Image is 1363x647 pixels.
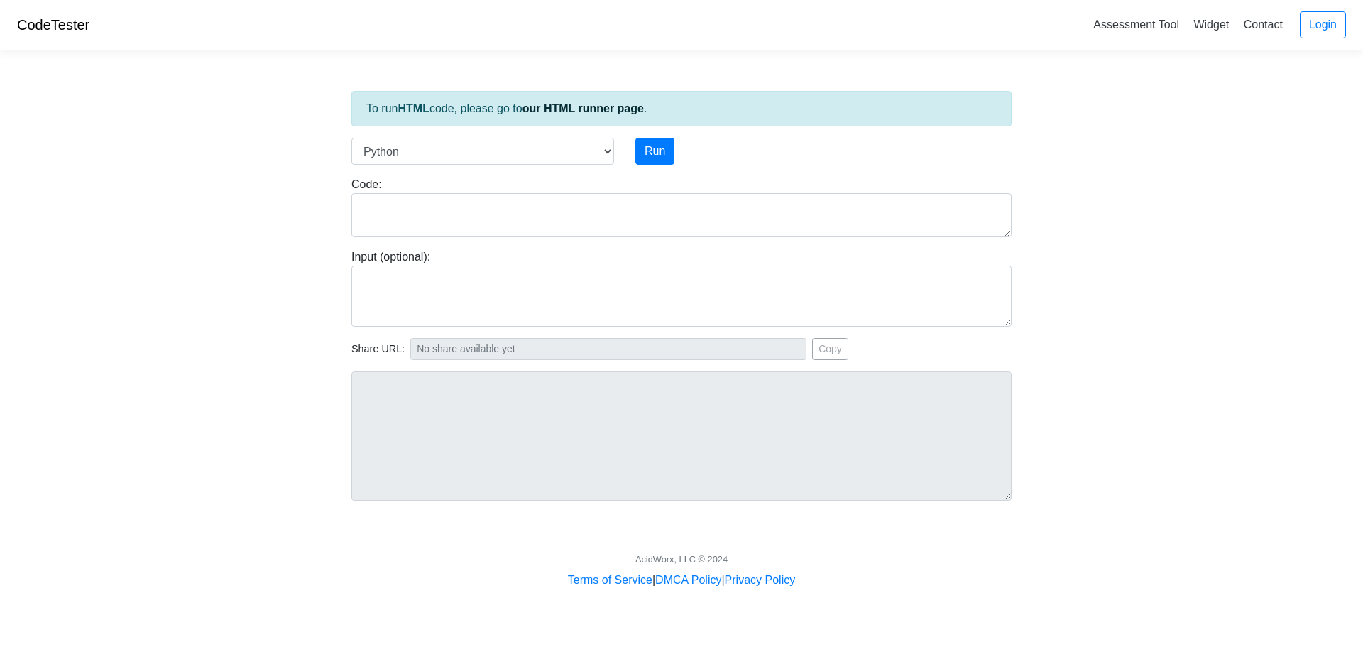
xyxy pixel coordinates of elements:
a: Widget [1188,13,1235,36]
button: Run [635,138,674,165]
span: Share URL: [351,342,405,357]
a: Login [1300,11,1346,38]
a: Terms of Service [568,574,652,586]
button: Copy [812,338,848,360]
div: AcidWorx, LLC © 2024 [635,553,728,566]
div: Input (optional): [341,249,1022,327]
a: Contact [1238,13,1288,36]
div: Code: [341,176,1022,237]
a: DMCA Policy [655,574,721,586]
a: Privacy Policy [725,574,796,586]
a: our HTML runner page [522,102,644,114]
a: CodeTester [17,17,89,33]
div: | | [568,572,795,589]
input: No share available yet [410,338,806,360]
a: Assessment Tool [1088,13,1185,36]
strong: HTML [398,102,429,114]
div: To run code, please go to . [351,91,1012,126]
